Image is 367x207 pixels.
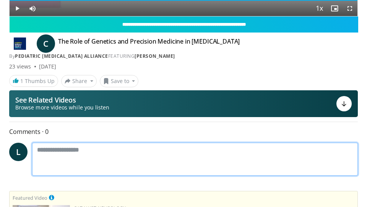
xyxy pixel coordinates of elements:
[9,75,58,87] a: 1 Thumbs Up
[9,63,31,70] span: 23 views
[15,96,109,104] p: See Related Videos
[58,37,240,50] h4: The Role of Genetics and Precision Medicine in [MEDICAL_DATA]
[9,127,358,137] span: Comments 0
[9,53,358,60] div: By FEATURING
[20,77,23,85] span: 1
[312,1,327,16] button: Playback Rate
[61,75,97,87] button: Share
[342,1,357,16] button: Fullscreen
[15,104,109,111] span: Browse more videos while you listen
[100,75,139,87] button: Save to
[9,143,28,161] a: L
[15,53,108,59] a: Pediatric [MEDICAL_DATA] Alliance
[327,1,342,16] button: Enable picture-in-picture mode
[9,90,358,117] button: See Related Videos Browse more videos while you listen
[10,1,25,16] button: Play
[13,194,47,201] small: Featured Video
[39,63,56,70] div: [DATE]
[9,37,31,50] img: Pediatric Epilepsy Surgery Alliance
[135,53,175,59] a: [PERSON_NAME]
[25,1,40,16] button: Mute
[37,34,55,53] a: C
